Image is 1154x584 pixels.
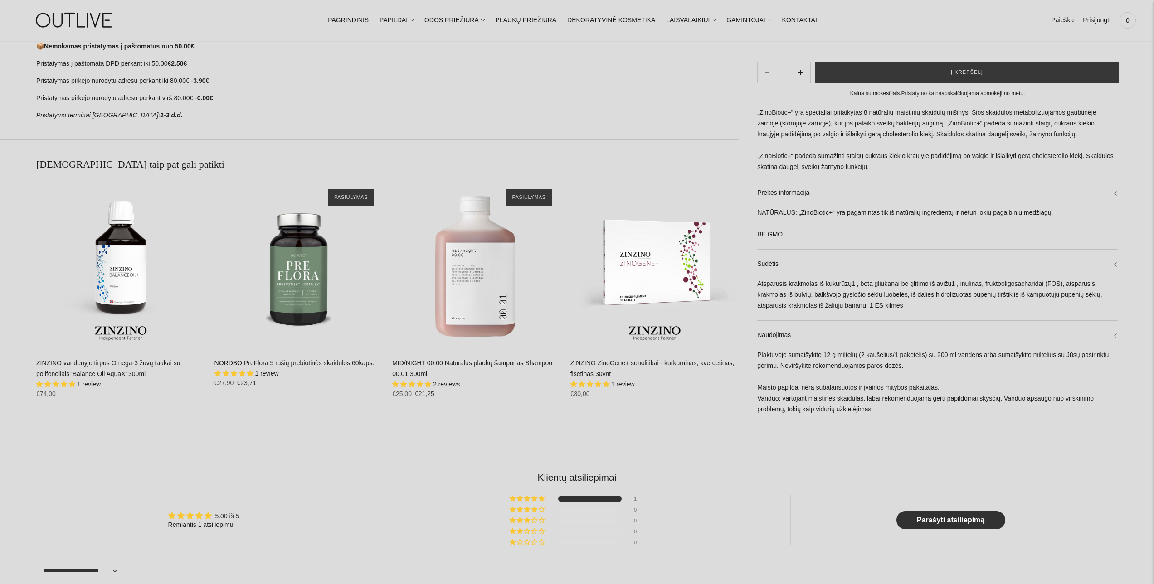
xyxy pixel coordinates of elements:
[415,390,434,397] span: €21,25
[510,496,546,502] div: 100% (1) reviews with 5 star rating
[424,10,485,30] a: ODOS PRIEŽIŪRA
[168,521,239,530] div: Remiantis 1 atsiliepimu
[36,93,739,104] p: Pristatymas pirkėjo nurodytu adresu perkant virš 80.00€ -
[255,370,278,377] span: 1 review
[570,180,740,349] a: ZINZINO ZinoGene+ senolitikai - kurkuminas, kvercetinas, fisetinas 30vnt
[214,379,234,386] s: €27,90
[214,359,375,367] a: NORDBO PreFlora 5 rūšių prebiotinės skaidulos 60kaps.
[567,10,655,30] a: DEKORATYVINĖ KOSMETIKA
[392,180,561,349] a: MID/NIGHT 00.00 Natūralus plaukų šampūnas Shampoo 00.01 300ml
[171,60,187,67] strong: 2.50€
[634,496,645,502] div: 1
[36,58,739,69] p: Pristatymas į paštomatą DPD perkant iki 50.00€
[36,158,739,171] h2: [DEMOGRAPHIC_DATA] taip pat gali patikti
[36,381,77,388] span: 5.00 stars
[951,68,983,77] span: Į krepšelį
[1051,10,1074,30] a: Paieška
[433,381,460,388] span: 2 reviews
[36,111,160,119] em: Pristatymo terminai [GEOGRAPHIC_DATA]:
[757,279,1118,320] div: Atsparusis krakmolas iš kukurūzų1 , beta gliukanai be glitimo iš avižų1 , inulinas, fruktooligosa...
[44,43,194,50] strong: Nemokamas pristatymas į paštomatus nuo 50.00€
[757,321,1118,350] a: Naudojimas
[214,370,255,377] span: 5.00 stars
[896,511,1005,529] a: Parašyti atsiliepimą
[18,5,131,36] img: OUTLIVE
[193,77,209,84] strong: 3.90€
[44,560,120,582] select: Sort dropdown
[380,10,414,30] a: PAPILDAI
[782,10,817,30] a: KONTAKTAI
[237,379,256,386] span: €23,71
[757,250,1118,279] a: Sudėtis
[392,359,552,377] a: MID/NIGHT 00.00 Natūralus plaukų šampūnas Shampoo 00.01 300ml
[757,179,1118,208] a: Prekės informacija
[168,511,239,521] div: Average rating is 5.00 stars
[496,10,557,30] a: PLAUKŲ PRIEŽIŪRA
[36,390,56,397] span: €74,00
[815,62,1119,83] button: Į krepšelį
[791,62,810,83] button: Subtract product quantity
[77,381,101,388] span: 1 review
[777,66,791,79] input: Product quantity
[1083,10,1110,30] a: Prisijungti
[328,10,369,30] a: PAGRINDINIS
[901,90,942,97] a: Pristatymo kaina
[160,111,182,119] strong: 1-3 d.d.
[570,381,611,388] span: 5.00 stars
[1121,14,1134,27] span: 0
[757,208,1118,249] div: NATŪRALUS: „ZinoBiotic+“ yra pagamintas tik iš natūralių ingredientų ir neturi jokių pagalbinių m...
[570,359,734,377] a: ZINZINO ZinoGene+ senolitikai - kurkuminas, kvercetinas, fisetinas 30vnt
[197,94,213,101] strong: 0.00€
[392,381,433,388] span: 5.00 stars
[36,76,739,87] p: Pristatymas pirkėjo nurodytu adresu perkant iki 80.00€ -
[758,62,777,83] button: Add product quantity
[215,512,239,520] a: 5.00 iš 5
[36,359,180,377] a: ZINZINO vandenyje tirpūs Omega-3 žuvų taukai su polifenoliais 'Balance Oil AquaX' 300ml
[36,41,739,52] p: 📦
[611,381,635,388] span: 1 review
[36,180,205,349] a: ZINZINO vandenyje tirpūs Omega-3 žuvų taukai su polifenoliais 'Balance Oil AquaX' 300ml
[44,471,1110,484] h2: Klientų atsiliepimai
[757,107,1118,173] p: „ZinoBiotic+“ yra specialiai pritaikytas 8 natūralių maistinių skaidulų mišinys. Šios skaidulos m...
[757,350,1118,424] div: Plaktuvėje sumaišykite 12 g miltelių (2 kaušelius/1 paketėlis) su 200 ml vandens arba sumaišykite...
[214,180,384,349] a: NORDBO PreFlora 5 rūšių prebiotinės skaidulos 60kaps.
[570,390,590,397] span: €80,00
[666,10,716,30] a: LAISVALAIKIUI
[1120,10,1136,30] a: 0
[392,390,412,397] s: €25,00
[757,89,1118,98] div: Kaina su mokesčiais. apskaičiuojama apmokėjimo metu.
[726,10,771,30] a: GAMINTOJAI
